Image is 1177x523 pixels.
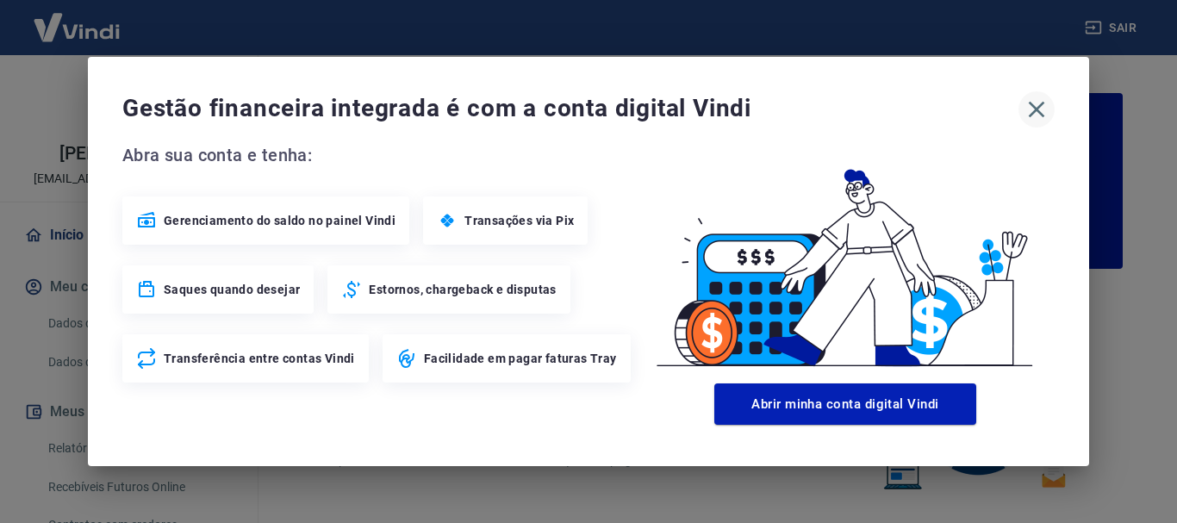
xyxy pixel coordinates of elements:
span: Gerenciamento do saldo no painel Vindi [164,212,395,229]
span: Estornos, chargeback e disputas [369,281,556,298]
span: Transferência entre contas Vindi [164,350,355,367]
button: Abrir minha conta digital Vindi [714,383,976,425]
span: Transações via Pix [464,212,574,229]
span: Saques quando desejar [164,281,300,298]
img: Good Billing [636,141,1055,377]
span: Abra sua conta e tenha: [122,141,636,169]
span: Gestão financeira integrada é com a conta digital Vindi [122,91,1018,126]
span: Facilidade em pagar faturas Tray [424,350,617,367]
